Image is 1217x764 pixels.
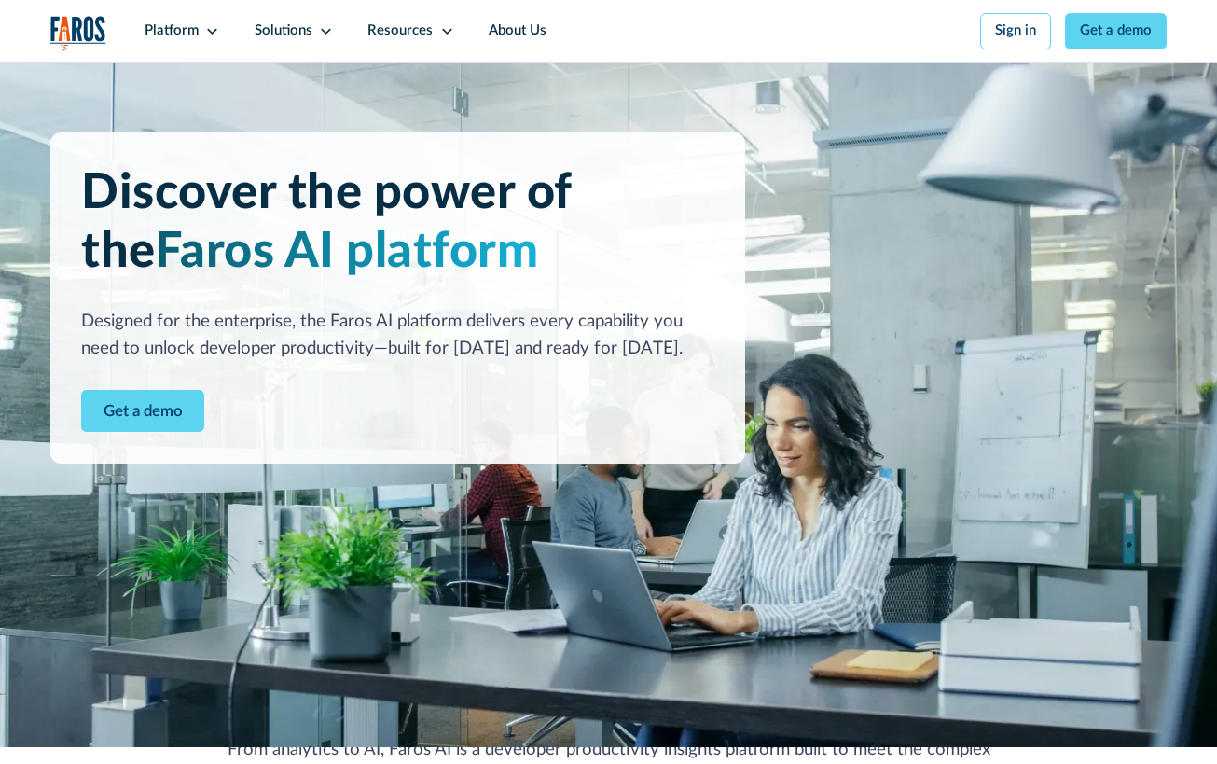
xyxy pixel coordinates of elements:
a: Sign in [980,13,1051,49]
div: Resources [367,21,433,41]
div: Designed for the enterprise, the Faros AI platform delivers every capability you need to unlock d... [81,309,713,361]
h1: Discover the power of the [81,164,713,282]
a: Contact Modal [81,390,204,433]
div: Solutions [255,21,312,41]
div: Platform [145,21,199,41]
span: Faros AI platform [155,228,539,276]
img: Logo of the analytics and reporting company Faros. [50,16,106,52]
a: home [50,16,106,52]
a: Get a demo [1065,13,1167,49]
